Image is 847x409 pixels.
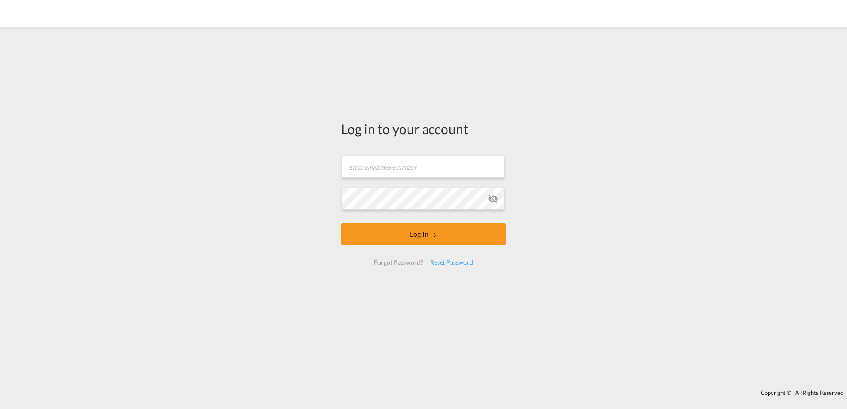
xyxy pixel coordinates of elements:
div: Log in to your account [341,120,506,138]
input: Enter email/phone number [342,156,505,178]
md-icon: icon-eye-off [488,193,498,204]
button: LOGIN [341,223,506,245]
div: Forgot Password? [370,255,426,270]
div: Reset Password [427,255,477,270]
